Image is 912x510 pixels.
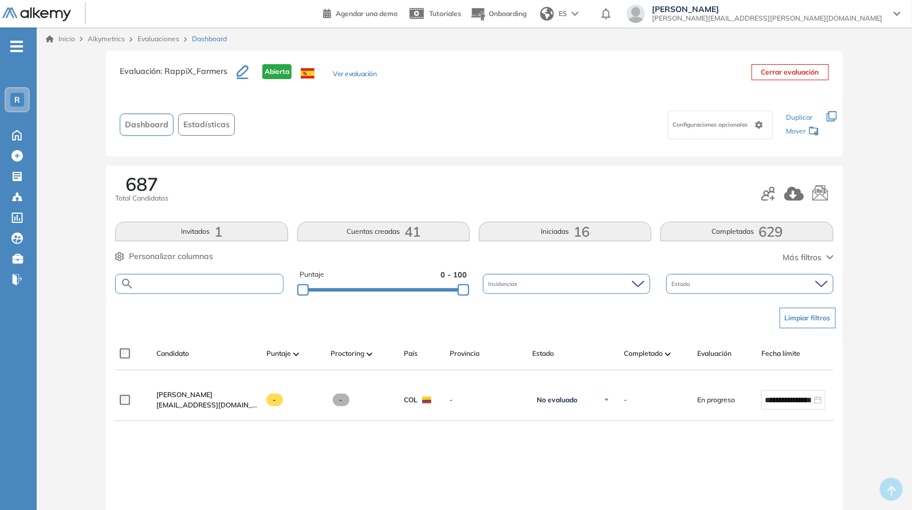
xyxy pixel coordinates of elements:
span: Personalizar columnas [129,250,213,262]
img: arrow [572,11,579,16]
span: [PERSON_NAME][EMAIL_ADDRESS][PERSON_NAME][DOMAIN_NAME] [652,14,882,23]
span: Más filtros [783,252,822,264]
span: No evaluado [537,395,577,405]
span: - [450,395,523,405]
img: [missing "en.ARROW_ALT" translation] [665,352,671,356]
a: Inicio [46,34,75,44]
button: Dashboard [120,113,174,136]
span: Incidencias [489,280,520,288]
span: R [14,95,20,104]
h3: Evaluación [120,64,237,88]
span: Onboarding [489,9,526,18]
span: Total Candidatos [115,193,168,203]
span: [PERSON_NAME] [156,390,213,399]
img: SEARCH_ALT [120,277,134,291]
span: Estado [672,280,693,288]
a: [PERSON_NAME] [156,390,257,400]
img: ESP [301,68,315,79]
span: Provincia [450,348,479,359]
span: Tutoriales [429,9,461,18]
img: world [540,7,554,21]
img: Logo [2,7,71,22]
span: Configuraciones opcionales [673,120,750,129]
div: Incidencias [483,274,650,294]
button: Invitados1 [115,222,288,241]
span: 0 - 100 [441,269,467,280]
span: Completado [624,348,663,359]
button: Cerrar evaluación [752,64,829,80]
button: Onboarding [470,2,526,26]
a: Evaluaciones [137,34,179,43]
button: Ver evaluación [333,69,376,81]
span: Fecha límite [761,348,800,359]
button: Personalizar columnas [115,250,213,262]
span: Evaluación [697,348,732,359]
div: Mover [787,121,820,143]
span: Dashboard [192,34,227,44]
img: Ícono de flecha [603,397,610,403]
span: En progreso [697,395,735,405]
span: 687 [125,175,158,193]
span: : RappiX_Farmers [160,66,227,76]
button: Estadísticas [178,113,235,136]
button: Iniciadas16 [479,222,651,241]
span: [PERSON_NAME] [652,5,882,14]
button: Limpiar filtros [780,308,836,328]
span: Proctoring [331,348,364,359]
span: Alkymetrics [88,34,125,43]
img: [missing "en.ARROW_ALT" translation] [293,352,299,356]
span: Abierta [262,64,292,79]
span: Puntaje [266,348,291,359]
span: País [404,348,418,359]
span: Estado [532,348,554,359]
span: COL [404,395,418,405]
span: - [266,394,283,406]
span: [EMAIL_ADDRESS][DOMAIN_NAME] [156,400,257,410]
span: Dashboard [125,119,168,131]
span: - [624,395,627,405]
span: Duplicar [787,113,813,121]
span: Candidato [156,348,189,359]
img: [missing "en.ARROW_ALT" translation] [367,352,372,356]
span: Agendar una demo [336,9,398,18]
span: ES [559,9,567,19]
i: - [10,45,23,48]
button: Completadas629 [661,222,833,241]
div: Configuraciones opcionales [668,111,773,139]
span: Puntaje [300,269,324,280]
span: Estadísticas [183,119,230,131]
div: Estado [666,274,834,294]
span: - [333,394,349,406]
button: Más filtros [783,252,834,264]
button: Cuentas creadas41 [297,222,470,241]
a: Agendar una demo [323,6,398,19]
img: COL [422,397,431,403]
